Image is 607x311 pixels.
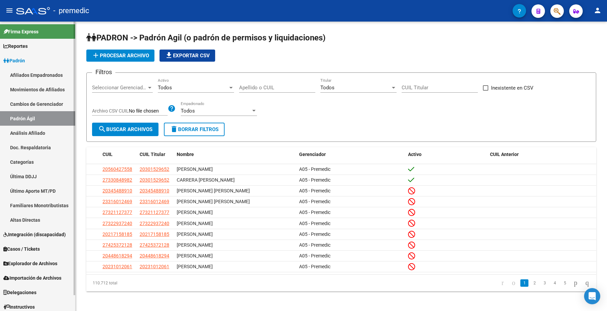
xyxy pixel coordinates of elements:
[86,275,187,291] div: 110.712 total
[92,123,158,136] button: Buscar Archivos
[296,147,405,162] datatable-header-cell: Gerenciador
[3,28,38,35] span: Firma Express
[561,279,569,287] a: 5
[540,277,550,289] li: page 3
[92,67,115,77] h3: Filtros
[140,242,169,248] span: 27425372128
[177,152,194,157] span: Nombre
[299,199,330,204] span: A05 - Premedic
[3,289,36,296] span: Delegaciones
[3,42,28,50] span: Reportes
[100,147,137,162] datatable-header-cell: CUIL
[140,231,169,237] span: 20217158185
[86,33,325,42] span: PADRON -> Padrón Agil (o padrón de permisos y liquidaciones)
[103,210,132,215] span: 27321127377
[140,221,169,226] span: 27322937240
[165,53,210,59] span: Exportar CSV
[103,152,113,157] span: CUIL
[5,6,13,14] mat-icon: menu
[103,199,132,204] span: 23316012469
[160,50,215,62] button: Exportar CSV
[408,152,422,157] span: Activo
[299,253,330,258] span: A05 - Premedic
[168,104,176,113] mat-icon: help
[140,199,169,204] span: 23316012469
[3,303,35,311] span: Instructivos
[509,279,518,287] a: go to previous page
[137,147,174,162] datatable-header-cell: CUIL Titular
[299,221,330,226] span: A05 - Premedic
[103,231,132,237] span: 20217158185
[103,242,132,248] span: 27425372128
[92,108,129,114] span: Archivo CSV CUIL
[98,126,152,132] span: Buscar Archivos
[299,264,330,269] span: A05 - Premedic
[177,177,235,183] span: CARRERA [PERSON_NAME]
[519,277,529,289] li: page 1
[487,147,596,162] datatable-header-cell: CUIL Anterior
[405,147,487,162] datatable-header-cell: Activo
[177,253,213,258] span: [PERSON_NAME]
[177,199,250,204] span: [PERSON_NAME] [PERSON_NAME]
[103,177,132,183] span: 27330848982
[103,253,132,258] span: 20448618294
[170,125,178,133] mat-icon: delete
[541,279,549,287] a: 3
[594,6,602,14] mat-icon: person
[491,84,533,92] span: Inexistente en CSV
[582,279,592,287] a: go to last page
[92,85,147,91] span: Seleccionar Gerenciador
[140,152,165,157] span: CUIL Titular
[177,231,213,237] span: [PERSON_NAME]
[174,147,296,162] datatable-header-cell: Nombre
[299,231,330,237] span: A05 - Premedic
[3,57,25,64] span: Padrón
[103,221,132,226] span: 27322937240
[551,279,559,287] a: 4
[165,51,173,59] mat-icon: file_download
[299,166,330,172] span: A05 - Premedic
[158,85,172,91] span: Todos
[299,242,330,248] span: A05 - Premedic
[3,245,40,253] span: Casos / Tickets
[498,279,507,287] a: go to first page
[140,177,169,183] span: 20301529652
[103,264,132,269] span: 20231012061
[177,166,213,172] span: [PERSON_NAME]
[520,279,528,287] a: 1
[140,253,169,258] span: 20448618294
[3,274,61,282] span: Importación de Archivos
[177,264,213,269] span: [PERSON_NAME]
[299,177,330,183] span: A05 - Premedic
[530,279,539,287] a: 2
[92,53,149,59] span: Procesar archivo
[140,188,169,193] span: 20345488910
[550,277,560,289] li: page 4
[86,50,154,62] button: Procesar archivo
[320,85,335,91] span: Todos
[170,126,219,132] span: Borrar Filtros
[177,188,250,193] span: [PERSON_NAME] [PERSON_NAME]
[299,210,330,215] span: A05 - Premedic
[140,210,169,215] span: 27321127377
[53,3,89,18] span: - premedic
[571,279,580,287] a: go to next page
[140,166,169,172] span: 20301529652
[164,123,225,136] button: Borrar Filtros
[177,210,213,215] span: [PERSON_NAME]
[490,152,519,157] span: CUIL Anterior
[3,260,57,267] span: Explorador de Archivos
[103,188,132,193] span: 20345488910
[299,188,330,193] span: A05 - Premedic
[584,288,600,304] div: Open Intercom Messenger
[3,231,66,238] span: Integración (discapacidad)
[177,242,213,248] span: [PERSON_NAME]
[299,152,326,157] span: Gerenciador
[560,277,570,289] li: page 5
[529,277,540,289] li: page 2
[98,125,106,133] mat-icon: search
[92,51,100,59] mat-icon: add
[140,264,169,269] span: 20231012061
[177,221,213,226] span: [PERSON_NAME]
[181,108,195,114] span: Todos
